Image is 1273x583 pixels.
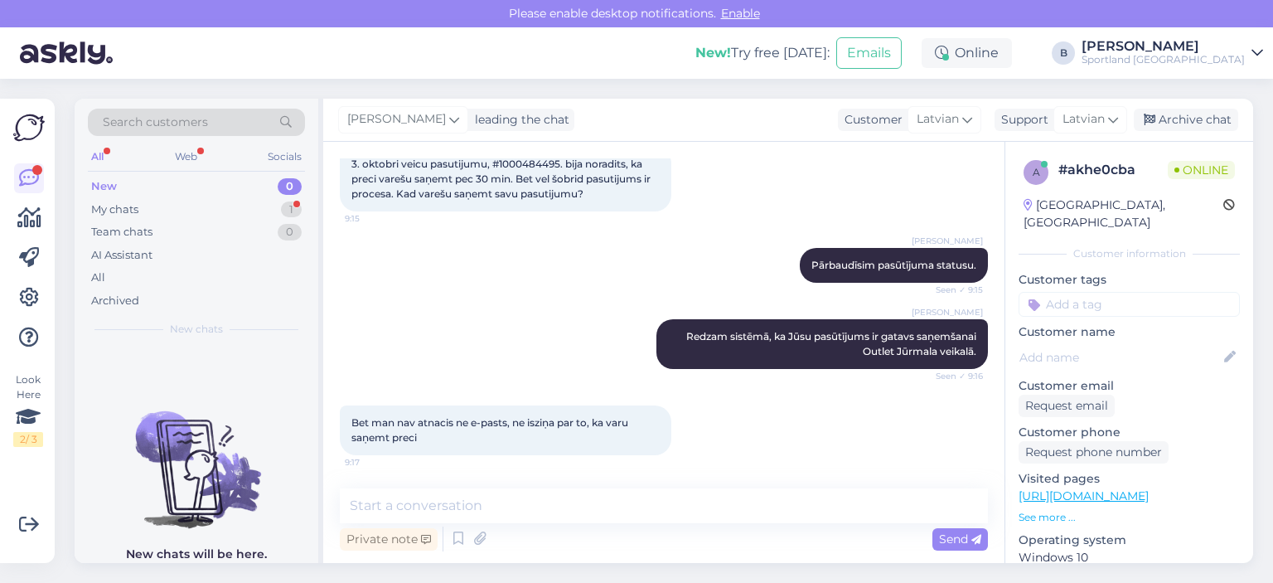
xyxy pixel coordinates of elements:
[13,112,45,143] img: Askly Logo
[1134,109,1238,131] div: Archive chat
[1082,40,1245,53] div: [PERSON_NAME]
[1019,424,1240,441] p: Customer phone
[468,111,569,129] div: leading the chat
[91,247,152,264] div: AI Assistant
[1019,377,1240,395] p: Customer email
[126,546,267,563] p: New chats will be here.
[1019,323,1240,341] p: Customer name
[695,45,731,61] b: New!
[838,111,903,129] div: Customer
[811,259,976,271] span: Pārbaudīsim pasūtījuma statusu.
[921,284,983,296] span: Seen ✓ 9:15
[91,224,152,240] div: Team chats
[172,146,201,168] div: Web
[939,532,981,547] span: Send
[1019,488,1149,503] a: [URL][DOMAIN_NAME]
[88,146,107,168] div: All
[340,528,438,551] div: Private note
[13,372,43,447] div: Look Here
[264,146,305,168] div: Socials
[1082,40,1263,66] a: [PERSON_NAME]Sportland [GEOGRAPHIC_DATA]
[91,293,139,309] div: Archived
[1019,292,1240,317] input: Add a tag
[1019,246,1240,261] div: Customer information
[345,456,407,469] span: 9:17
[13,432,43,447] div: 2 / 3
[716,6,765,21] span: Enable
[91,270,105,286] div: All
[1019,510,1240,525] p: See more ...
[281,202,302,218] div: 1
[278,224,302,240] div: 0
[1058,160,1168,180] div: # akhe0cba
[91,202,138,218] div: My chats
[278,178,302,195] div: 0
[995,111,1048,129] div: Support
[1019,271,1240,289] p: Customer tags
[1024,197,1223,231] div: [GEOGRAPHIC_DATA], [GEOGRAPHIC_DATA]
[75,381,318,531] img: No chats
[836,37,902,69] button: Emails
[917,110,959,129] span: Latvian
[351,158,653,200] span: 3. oktobri veicu pasutijumu, #1000484495. bija noradits, ka preci varešu saņemt pec 30 min. Bet v...
[1019,470,1240,488] p: Visited pages
[91,178,117,195] div: New
[921,370,983,382] span: Seen ✓ 9:16
[912,306,983,318] span: [PERSON_NAME]
[1033,166,1040,178] span: a
[1019,532,1240,549] p: Operating system
[1019,441,1169,464] div: Request phone number
[1019,549,1240,566] p: Windows 10
[686,330,979,357] span: Redzam sistēmā, ka Jūsu pasūtījums ir gatavs saņemšanai Outlet Jūrmala veikalā.
[922,38,1012,68] div: Online
[1019,395,1115,417] div: Request email
[345,212,407,225] span: 9:15
[347,110,446,129] span: [PERSON_NAME]
[1168,161,1235,179] span: Online
[695,43,830,63] div: Try free [DATE]:
[1019,348,1221,367] input: Add name
[912,235,983,247] span: [PERSON_NAME]
[170,322,223,337] span: New chats
[103,114,208,131] span: Search customers
[1082,53,1245,66] div: Sportland [GEOGRAPHIC_DATA]
[1062,110,1105,129] span: Latvian
[351,416,631,444] span: Bet man nav atnacis ne e-pasts, ne isziņa par to, ka varu saņemt preci
[1052,41,1075,65] div: B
